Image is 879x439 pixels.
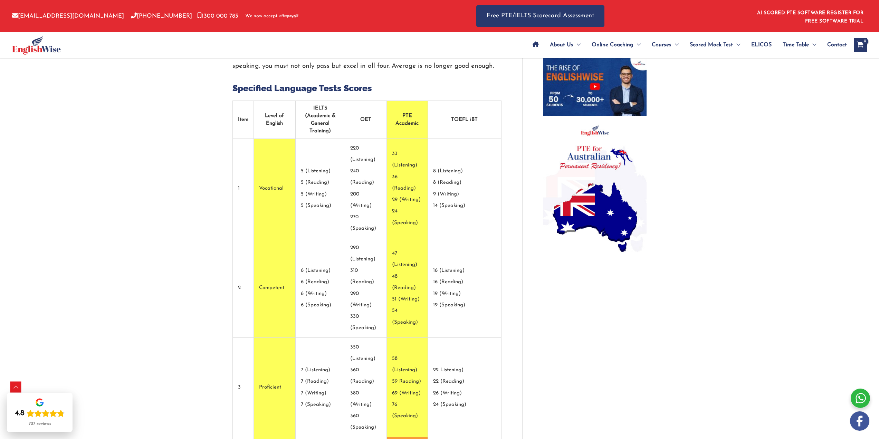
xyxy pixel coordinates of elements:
span: Time Table [783,33,809,57]
span: We now accept [245,13,277,20]
a: ELICOS [746,33,777,57]
td: 350 (Listening) 360 (Reading) 380 (Writing) 360 (Speaking) [345,338,387,437]
span: Menu Toggle [671,33,679,57]
td: Competent [254,238,296,338]
td: 6 (Listening) 6 (Reading) 6 (Writing) 6 (Speaking) [296,238,345,338]
p: Every section of the test is now under scrutiny. From listening to reading to writing and speakin... [232,49,501,72]
td: 7 (Listening) 7 (Reading) 7 (Writing) 7 (Speaking) [296,338,345,437]
span: Scored Mock Test [690,33,733,57]
a: 1300 000 783 [197,13,238,19]
span: About Us [550,33,573,57]
span: ELICOS [751,33,772,57]
td: 58 (Listening) 59 Reading) 69 (Writing) 76 (Speaking) [387,338,428,437]
td: 33 (Listening) 36 (Reading) 29 (Writing) 24 (Speaking) [387,139,428,238]
span: Online Coaching [592,33,633,57]
div: 4.8 [15,409,25,418]
a: View Shopping Cart, empty [854,38,867,52]
a: [EMAIL_ADDRESS][DOMAIN_NAME] [12,13,124,19]
td: 8 (Listening) 8 (Reading) 9 (Writing) 14 (Speaking) [428,139,501,238]
td: 290 (Listening) 310 (Reading) 290 (Writing) 330 (Speaking) [345,238,387,338]
td: 1 [233,139,254,238]
td: 3 [233,338,254,437]
a: [PHONE_NUMBER] [131,13,192,19]
a: Online CoachingMenu Toggle [586,33,646,57]
td: 16 (Listening) 16 (Reading) 19 (Writing) 19 (Speaking) [428,238,501,338]
td: 5 (Listening) 5 (Reading) 5 (Writing) 5 (Speaking) [296,139,345,238]
a: About UsMenu Toggle [544,33,586,57]
th: Item [233,101,254,139]
a: CoursesMenu Toggle [646,33,684,57]
td: Vocational [254,139,296,238]
span: Menu Toggle [573,33,581,57]
div: 727 reviews [29,421,51,427]
th: PTE Academic [387,101,428,139]
a: Contact [822,33,847,57]
th: TOEFL iBT [428,101,501,139]
th: Level of English [254,101,296,139]
td: Proficient [254,338,296,437]
a: Time TableMenu Toggle [777,33,822,57]
img: white-facebook.png [850,411,869,431]
td: 2 [233,238,254,338]
td: 220 (Listening) 240 (Reading) 200 (Writing) 270 (Speaking) [345,139,387,238]
span: Menu Toggle [733,33,740,57]
td: 22 Listening) 22 (Reading) 26 (Writing) 24 (Speaking) [428,338,501,437]
a: AI SCORED PTE SOFTWARE REGISTER FOR FREE SOFTWARE TRIAL [757,10,864,24]
th: OET [345,101,387,139]
td: 47 (Listening) 48 (Reading) 51 (Writing) 54 (Speaking) [387,238,428,338]
nav: Site Navigation: Main Menu [527,33,847,57]
a: Scored Mock TestMenu Toggle [684,33,746,57]
img: cropped-ew-logo [12,36,61,55]
img: Afterpay-Logo [279,14,298,18]
a: Free PTE/IELTS Scorecard Assessment [476,5,604,27]
span: Menu Toggle [809,33,816,57]
aside: Header Widget 1 [753,5,867,27]
h3: Specified Language Tests Scores [232,83,501,94]
th: IELTS (Academic & General Training) [296,101,345,139]
span: Contact [827,33,847,57]
span: Courses [652,33,671,57]
div: Rating: 4.8 out of 5 [15,409,65,418]
span: Menu Toggle [633,33,641,57]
